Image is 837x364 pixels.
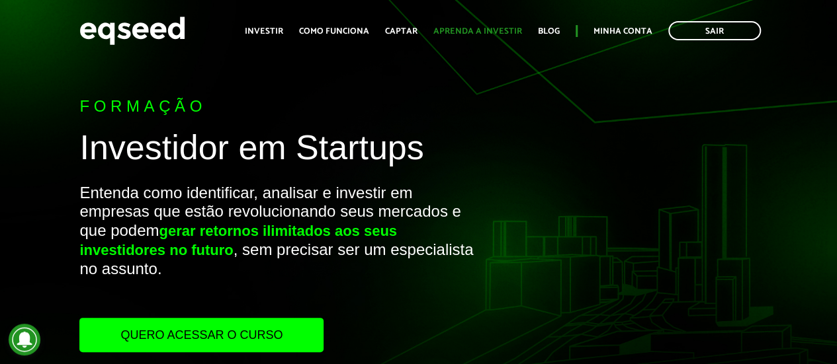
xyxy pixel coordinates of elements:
[79,184,478,318] p: Entenda como identificar, analisar e investir em empresas que estão revolucionando seus mercados ...
[538,27,560,36] a: Blog
[79,318,324,352] a: Quero acessar o curso
[385,27,418,36] a: Captar
[79,13,185,48] img: EqSeed
[594,27,652,36] a: Minha conta
[433,27,522,36] a: Aprenda a investir
[79,129,478,173] h1: Investidor em Startups
[245,27,283,36] a: Investir
[299,27,369,36] a: Como funciona
[79,223,397,258] strong: gerar retornos ilimitados aos seus investidores no futuro
[668,21,761,40] a: Sair
[79,97,478,116] p: Formação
